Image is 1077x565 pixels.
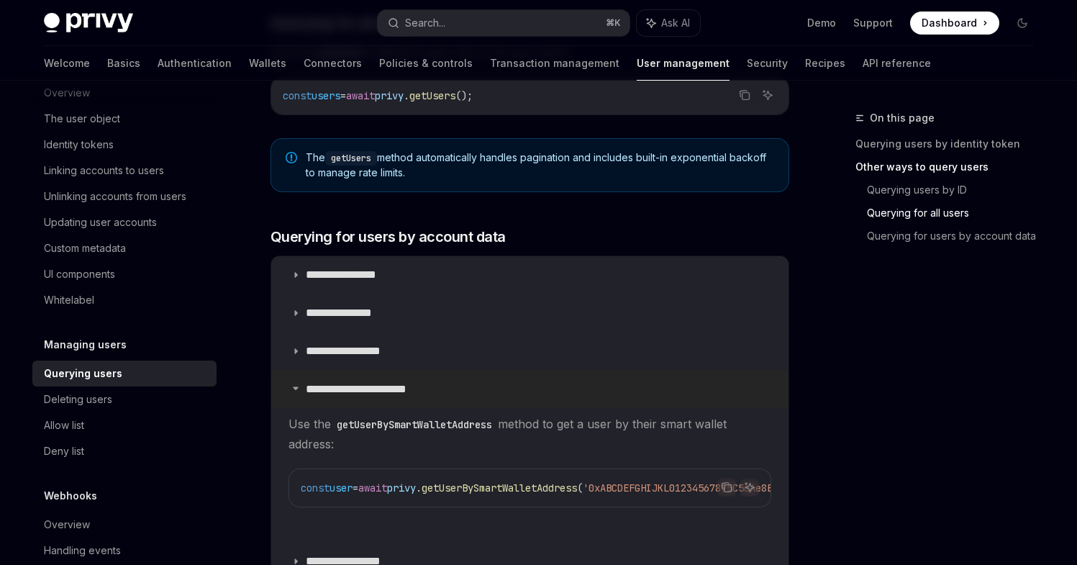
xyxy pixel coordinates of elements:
[44,417,84,434] div: Allow list
[312,89,340,102] span: users
[717,478,736,497] button: Copy the contents from the code block
[637,46,730,81] a: User management
[583,482,836,494] span: '0xABCDEFGHIJKL01234567895C5cAe8B9472c14328'
[404,89,409,102] span: .
[661,16,690,30] span: Ask AI
[805,46,845,81] a: Recipes
[32,106,217,132] a: The user object
[288,414,771,454] span: Use the method to get a user by their smart wallet address:
[44,365,122,382] div: Querying users
[301,482,330,494] span: const
[325,151,377,166] code: getUsers
[283,89,312,102] span: const
[107,46,140,81] a: Basics
[32,387,217,412] a: Deleting users
[32,361,217,387] a: Querying users
[44,266,115,283] div: UI components
[44,240,126,257] div: Custom metadata
[378,10,630,36] button: Search...⌘K
[409,89,455,102] span: getUsers
[32,261,217,287] a: UI components
[32,538,217,564] a: Handling events
[490,46,619,81] a: Transaction management
[922,16,977,30] span: Dashboard
[44,391,112,408] div: Deleting users
[637,10,700,36] button: Ask AI
[44,291,94,309] div: Whitelabel
[44,214,157,231] div: Updating user accounts
[44,188,186,205] div: Unlinking accounts from users
[455,89,473,102] span: ();
[853,16,893,30] a: Support
[340,89,346,102] span: =
[867,178,1045,202] a: Querying users by ID
[306,150,774,180] span: The method automatically handles pagination and includes built-in exponential backoff to manage r...
[44,136,114,153] div: Identity tokens
[286,152,297,163] svg: Note
[807,16,836,30] a: Demo
[304,46,362,81] a: Connectors
[747,46,788,81] a: Security
[32,287,217,313] a: Whitelabel
[44,443,84,460] div: Deny list
[735,86,754,104] button: Copy the contents from the code block
[44,110,120,127] div: The user object
[32,412,217,438] a: Allow list
[606,17,621,29] span: ⌘ K
[910,12,999,35] a: Dashboard
[346,89,375,102] span: await
[870,109,935,127] span: On this page
[867,202,1045,225] a: Querying for all users
[32,512,217,538] a: Overview
[331,417,498,433] code: getUserBySmartWalletAddress
[32,158,217,184] a: Linking accounts to users
[158,46,232,81] a: Authentication
[249,46,286,81] a: Wallets
[405,14,445,32] div: Search...
[32,235,217,261] a: Custom metadata
[32,209,217,235] a: Updating user accounts
[855,132,1045,155] a: Querying users by identity token
[32,184,217,209] a: Unlinking accounts from users
[358,482,387,494] span: await
[330,482,353,494] span: user
[32,438,217,464] a: Deny list
[44,542,121,559] div: Handling events
[863,46,931,81] a: API reference
[44,487,97,505] h5: Webhooks
[867,225,1045,248] a: Querying for users by account data
[375,89,404,102] span: privy
[44,46,90,81] a: Welcome
[44,162,164,179] div: Linking accounts to users
[44,336,127,353] h5: Managing users
[1011,12,1034,35] button: Toggle dark mode
[271,370,789,542] details: **** **** **** **** ***Use thegetUserBySmartWalletAddressmethod to get a user by their smart wall...
[577,482,583,494] span: (
[353,482,358,494] span: =
[855,155,1045,178] a: Other ways to query users
[758,86,777,104] button: Ask AI
[379,46,473,81] a: Policies & controls
[740,478,759,497] button: Ask AI
[44,516,90,533] div: Overview
[387,482,416,494] span: privy
[271,227,506,247] span: Querying for users by account data
[416,482,422,494] span: .
[44,13,133,33] img: dark logo
[422,482,577,494] span: getUserBySmartWalletAddress
[32,132,217,158] a: Identity tokens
